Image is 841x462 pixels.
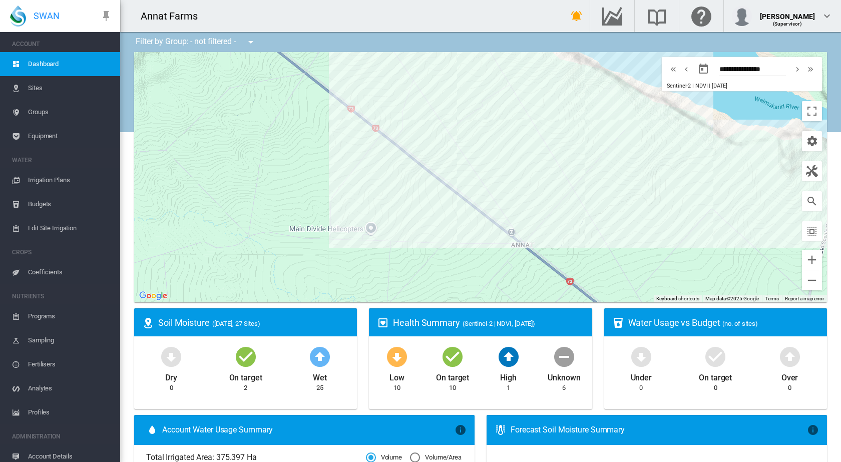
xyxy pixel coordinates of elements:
div: 0 [639,383,643,392]
md-icon: icon-chevron-double-right [805,63,816,75]
div: Water Usage vs Budget [628,316,819,329]
md-icon: icon-select-all [806,225,818,237]
div: On target [436,368,469,383]
md-icon: Click here for help [689,10,713,22]
md-icon: icon-chevron-left [681,63,692,75]
md-icon: icon-arrow-up-bold-circle [497,344,521,368]
md-icon: icon-chevron-double-left [668,63,679,75]
md-icon: icon-menu-down [245,36,257,48]
span: Profiles [28,400,112,424]
md-icon: icon-magnify [806,195,818,207]
button: icon-magnify [802,191,822,211]
md-icon: icon-checkbox-marked-circle [703,344,727,368]
md-icon: icon-water [146,424,158,436]
md-icon: icon-minus-circle [552,344,576,368]
md-icon: icon-thermometer-lines [495,424,507,436]
span: (Supervisor) [773,21,802,27]
span: Programs [28,304,112,328]
span: Edit Site Irrigation [28,216,112,240]
span: ([DATE], 27 Sites) [212,320,260,327]
button: icon-bell-ring [567,6,587,26]
md-icon: icon-bell-ring [571,10,583,22]
md-icon: icon-arrow-down-bold-circle [629,344,653,368]
button: Zoom in [802,250,822,270]
button: md-calendar [693,59,713,79]
a: Open this area in Google Maps (opens a new window) [137,289,170,302]
span: Sentinel-2 | NDVI [667,83,707,89]
button: icon-chevron-left [680,63,693,75]
span: NUTRIENTS [12,288,112,304]
button: Keyboard shortcuts [656,295,699,302]
md-icon: icon-checkbox-marked-circle [441,344,465,368]
div: 0 [714,383,717,392]
span: SWAN [34,10,60,22]
span: (no. of sites) [722,320,758,327]
span: (Sentinel-2 | NDVI, [DATE]) [463,320,535,327]
md-icon: icon-arrow-up-bold-circle [778,344,802,368]
md-icon: icon-heart-box-outline [377,317,389,329]
div: High [500,368,517,383]
div: Low [389,368,404,383]
span: Sampling [28,328,112,352]
a: Terms [765,296,779,301]
span: Account Water Usage Summary [162,424,455,435]
button: icon-chevron-double-left [667,63,680,75]
button: icon-chevron-double-right [804,63,817,75]
span: Irrigation Plans [28,168,112,192]
div: 0 [170,383,173,392]
button: icon-menu-down [241,32,261,52]
div: Unknown [548,368,580,383]
span: CROPS [12,244,112,260]
div: On target [699,368,732,383]
div: 10 [393,383,400,392]
a: Report a map error [785,296,824,301]
md-icon: icon-information [807,424,819,436]
div: Health Summary [393,316,584,329]
md-icon: icon-map-marker-radius [142,317,154,329]
span: Equipment [28,124,112,148]
button: Zoom out [802,270,822,290]
div: Annat Farms [141,9,207,23]
div: 6 [562,383,566,392]
md-icon: Go to the Data Hub [600,10,624,22]
img: Google [137,289,170,302]
md-icon: icon-chevron-right [792,63,803,75]
div: 25 [316,383,323,392]
div: Over [781,368,798,383]
div: Under [631,368,652,383]
span: Fertilisers [28,352,112,376]
button: icon-cog [802,131,822,151]
span: WATER [12,152,112,168]
div: [PERSON_NAME] [760,8,815,18]
button: icon-chevron-right [791,63,804,75]
div: 10 [449,383,456,392]
span: | [DATE] [709,83,727,89]
div: Wet [313,368,327,383]
md-icon: icon-arrow-up-bold-circle [308,344,332,368]
div: Forecast Soil Moisture Summary [511,424,807,435]
span: Coefficients [28,260,112,284]
button: Toggle fullscreen view [802,101,822,121]
span: Groups [28,100,112,124]
md-icon: icon-pin [100,10,112,22]
md-icon: icon-information [455,424,467,436]
md-icon: icon-cog [806,135,818,147]
md-icon: icon-checkbox-marked-circle [234,344,258,368]
span: ADMINISTRATION [12,428,112,444]
div: 2 [244,383,247,392]
span: ACCOUNT [12,36,112,52]
div: Filter by Group: - not filtered - [128,32,264,52]
img: SWAN-Landscape-Logo-Colour-drop.png [10,6,26,27]
md-icon: icon-cup-water [612,317,624,329]
div: 0 [788,383,791,392]
md-icon: icon-chevron-down [821,10,833,22]
span: Budgets [28,192,112,216]
span: Dashboard [28,52,112,76]
md-icon: icon-arrow-down-bold-circle [385,344,409,368]
button: icon-select-all [802,221,822,241]
span: Map data ©2025 Google [705,296,759,301]
div: Dry [165,368,177,383]
md-icon: Search the knowledge base [645,10,669,22]
div: Soil Moisture [158,316,349,329]
div: 1 [507,383,510,392]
